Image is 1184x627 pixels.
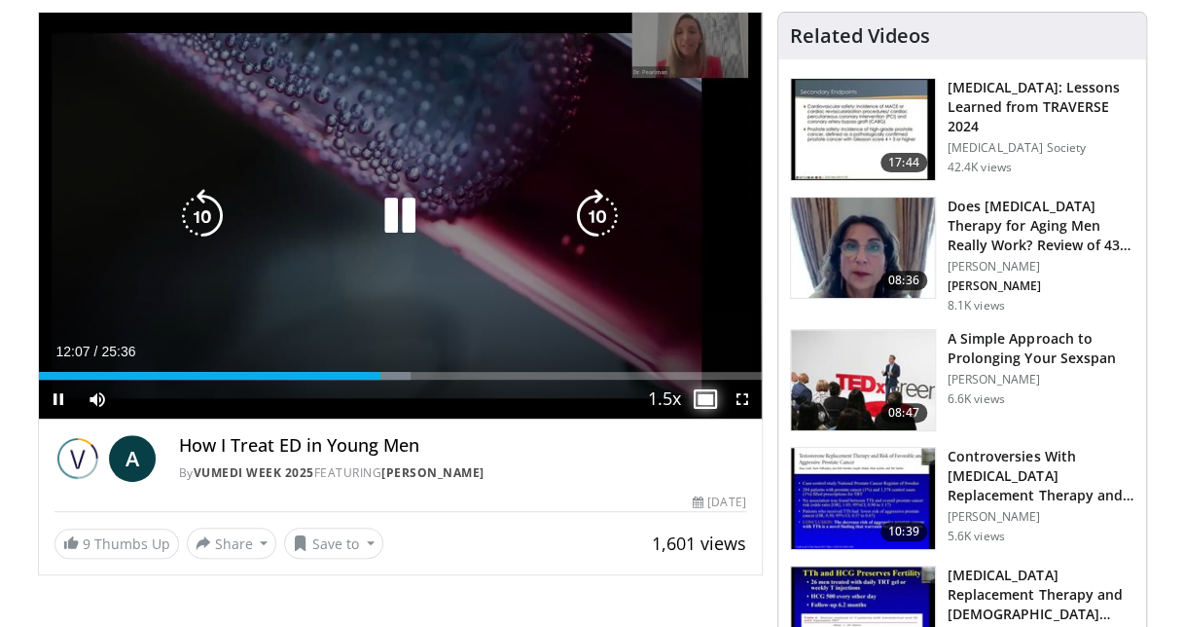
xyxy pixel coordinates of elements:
[645,380,684,419] button: Playback Rate
[880,271,927,290] span: 08:36
[948,329,1134,368] h3: A Simple Approach to Prolonging Your Sexspan
[684,380,723,419] button: Disable picture-in-picture mode
[83,535,90,553] span: 9
[948,509,1134,525] p: [PERSON_NAME]
[39,13,762,420] video-js: Video Player
[948,78,1134,136] h3: [MEDICAL_DATA]: Lessons Learned from TRAVERSE 2024
[790,78,1134,181] a: 17:44 [MEDICAL_DATA]: Lessons Learned from TRAVERSE 2024 [MEDICAL_DATA] Society 42.4K views
[791,330,935,431] img: c4bd4661-e278-4c34-863c-57c104f39734.150x105_q85_crop-smart_upscale.jpg
[54,529,179,559] a: 9 Thumbs Up
[880,522,927,541] span: 10:39
[187,528,277,559] button: Share
[948,197,1134,255] h3: Does [MEDICAL_DATA] Therapy for Aging Men Really Work? Review of 43 St…
[790,197,1134,313] a: 08:36 Does [MEDICAL_DATA] Therapy for Aging Men Really Work? Review of 43 St… [PERSON_NAME] [PERS...
[723,380,762,419] button: Fullscreen
[56,344,90,359] span: 12:07
[693,494,745,511] div: [DATE]
[948,372,1134,387] p: [PERSON_NAME]
[78,380,117,419] button: Mute
[790,447,1134,550] a: 10:39 Controversies With [MEDICAL_DATA] Replacement Therapy and [MEDICAL_DATA] Can… [PERSON_NAME]...
[94,344,98,359] span: /
[948,160,1012,175] p: 42.4K views
[109,435,156,482] a: A
[791,79,935,180] img: 1317c62a-2f0d-4360-bee0-b1bff80fed3c.150x105_q85_crop-smart_upscale.jpg
[948,140,1134,156] p: [MEDICAL_DATA] Society
[101,344,135,359] span: 25:36
[948,259,1134,275] p: [PERSON_NAME]
[790,24,930,48] h4: Related Videos
[381,464,484,481] a: [PERSON_NAME]
[790,329,1134,432] a: 08:47 A Simple Approach to Prolonging Your Sexspan [PERSON_NAME] 6.6K views
[194,464,314,481] a: Vumedi Week 2025
[791,198,935,299] img: 4d4bce34-7cbb-4531-8d0c-5308a71d9d6c.150x105_q85_crop-smart_upscale.jpg
[948,278,1134,294] p: [PERSON_NAME]
[179,464,746,482] div: By FEATURING
[39,372,762,380] div: Progress Bar
[652,532,746,555] span: 1,601 views
[948,298,1005,313] p: 8.1K views
[880,403,927,423] span: 08:47
[948,529,1005,544] p: 5.6K views
[948,447,1134,505] h3: Controversies With [MEDICAL_DATA] Replacement Therapy and [MEDICAL_DATA] Can…
[948,391,1005,407] p: 6.6K views
[791,448,935,549] img: 418933e4-fe1c-4c2e-be56-3ce3ec8efa3b.150x105_q85_crop-smart_upscale.jpg
[54,435,101,482] img: Vumedi Week 2025
[179,435,746,457] h4: How I Treat ED in Young Men
[880,153,927,172] span: 17:44
[39,380,78,419] button: Pause
[284,528,383,559] button: Save to
[948,566,1134,624] h3: [MEDICAL_DATA] Replacement Therapy and [DEMOGRAPHIC_DATA] Fertility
